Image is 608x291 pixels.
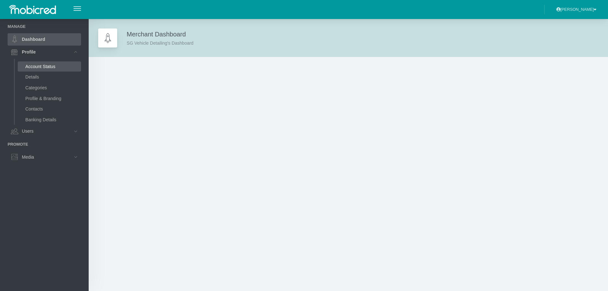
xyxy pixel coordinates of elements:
a: Details [18,72,81,82]
a: Banking Details [18,115,81,125]
img: logo-mobicred-white.png [8,3,57,16]
a: Account Status [18,61,81,72]
div: Merchant Dashboard [127,29,193,47]
a: Users [8,125,81,137]
div: SG Vehicle Detailing's Dashboard [127,39,193,47]
li: Manage [8,23,81,29]
button: [PERSON_NAME] [552,4,600,15]
a: Contacts [18,104,81,114]
a: Categories [18,83,81,93]
a: Profile & Branding [18,93,81,104]
a: Media [8,151,81,163]
a: Profile [8,46,81,58]
a: Dashboard [8,33,81,45]
li: Promote [8,141,81,147]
